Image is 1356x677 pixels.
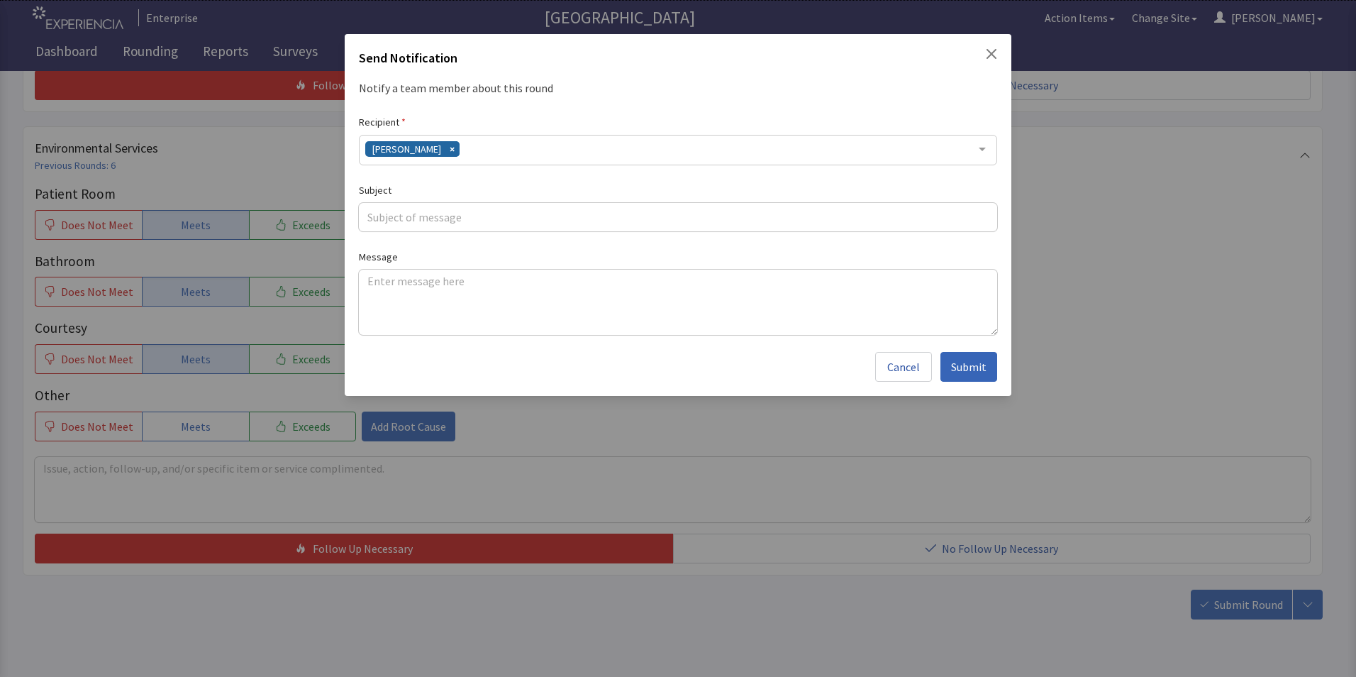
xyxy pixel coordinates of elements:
[359,114,997,131] label: Recipient
[359,79,997,97] div: Notify a team member about this round
[875,352,932,382] button: Cancel
[359,182,997,199] label: Subject
[951,358,987,375] span: Submit
[372,143,441,155] span: [PERSON_NAME]
[359,203,997,231] input: Subject of message
[359,48,457,74] h2: Send Notification
[940,352,997,382] button: Submit
[359,248,997,265] label: Message
[986,48,997,60] button: Close
[887,358,920,375] span: Cancel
